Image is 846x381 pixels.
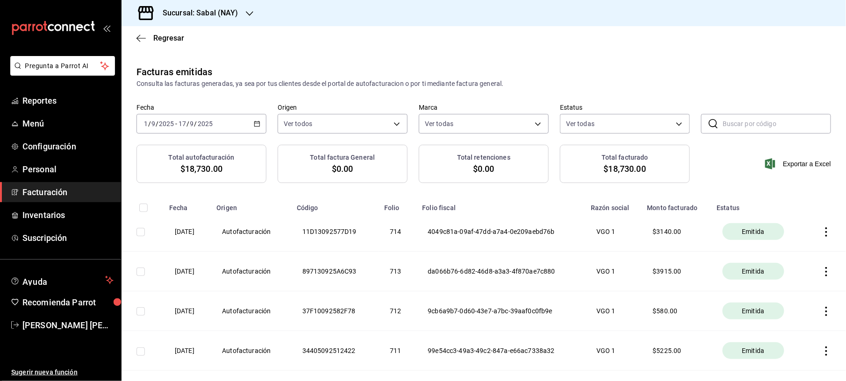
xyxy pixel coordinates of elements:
label: Marca [419,105,549,111]
th: 37F10092582F78 [291,291,379,331]
th: [DATE] [164,291,211,331]
span: Recomienda Parrot [22,296,114,309]
th: Monto facturado [642,198,711,212]
th: $ 3915.00 [642,252,711,291]
th: VGO 1 [585,291,641,331]
th: Fecha [164,198,211,212]
input: -- [178,120,186,127]
th: VGO 1 [585,331,641,371]
th: $ 3140.00 [642,212,711,252]
span: Emitida [738,346,768,355]
span: / [186,120,189,127]
span: Emitida [738,267,768,276]
th: 712 [379,291,417,331]
span: Emitida [738,306,768,316]
span: Inventarios [22,209,114,221]
span: - [175,120,177,127]
button: Exportar a Excel [767,158,831,169]
th: 713 [379,252,417,291]
span: $18,730.00 [180,162,222,175]
th: Folio [379,198,417,212]
span: Ver todas [425,119,453,128]
th: VGO 1 [585,212,641,252]
span: Suscripción [22,232,114,244]
button: open_drawer_menu [103,24,110,32]
th: Autofacturación [211,212,291,252]
input: -- [143,120,148,127]
th: [DATE] [164,331,211,371]
span: / [148,120,151,127]
input: ---- [197,120,213,127]
span: Reportes [22,94,114,107]
a: Pregunta a Parrot AI [7,68,115,78]
th: 34405092512422 [291,331,379,371]
th: [DATE] [164,252,211,291]
th: 99e54cc3-49a3-49c2-847a-e66ac7338a32 [416,331,585,371]
th: 11D13092577D19 [291,212,379,252]
span: / [156,120,158,127]
input: Buscar por código [723,114,831,133]
span: Ver todos [284,119,312,128]
label: Estatus [560,105,690,111]
span: $0.00 [473,162,495,175]
span: Menú [22,117,114,130]
th: Origen [211,198,291,212]
th: $ 580.00 [642,291,711,331]
button: Regresar [136,34,184,42]
th: 9cb6a9b7-0d60-43e7-a7bc-39aaf0c0fb9e [416,291,585,331]
th: [DATE] [164,212,211,252]
th: Autofacturación [211,252,291,291]
th: Código [291,198,379,212]
span: / [194,120,197,127]
span: Personal [22,163,114,176]
label: Fecha [136,105,266,111]
th: Folio fiscal [416,198,585,212]
h3: Total autofacturación [169,153,235,162]
span: Ver todas [566,119,595,128]
h3: Total retenciones [457,153,510,162]
span: $0.00 [332,162,353,175]
div: Consulta las facturas generadas, ya sea por tus clientes desde el portal de autofacturacion o por... [136,79,831,89]
span: Facturación [22,186,114,198]
th: 714 [379,212,417,252]
th: Razón social [585,198,641,212]
th: 897130925A6C93 [291,252,379,291]
span: $18,730.00 [604,162,646,175]
button: Pregunta a Parrot AI [10,56,115,76]
h3: Sucursal: Sabal (NAY) [155,7,238,19]
span: Sugerir nueva función [11,367,114,377]
div: Facturas emitidas [136,65,212,79]
span: [PERSON_NAME] [PERSON_NAME] [22,319,114,332]
th: Autofacturación [211,291,291,331]
h3: Total factura General [310,153,375,162]
h3: Total facturado [602,153,648,162]
th: $ 5225.00 [642,331,711,371]
span: Regresar [153,34,184,42]
input: -- [151,120,156,127]
label: Origen [278,105,408,111]
th: 4049c81a-09af-47dd-a7a4-0e209aebd76b [416,212,585,252]
span: Ayuda [22,275,101,286]
th: Estatus [711,198,806,212]
span: Configuración [22,140,114,153]
input: -- [190,120,194,127]
span: Emitida [738,227,768,236]
input: ---- [158,120,174,127]
th: VGO 1 [585,252,641,291]
th: Autofacturación [211,331,291,371]
span: Pregunta a Parrot AI [25,61,100,71]
th: 711 [379,331,417,371]
th: da066b76-6d82-46d8-a3a3-4f870ae7c880 [416,252,585,291]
